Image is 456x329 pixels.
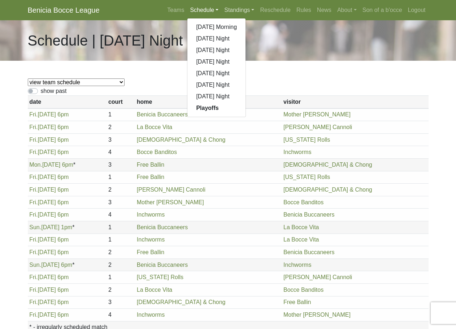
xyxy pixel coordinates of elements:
a: Bocce Banditos [283,287,323,293]
th: date [28,96,107,108]
td: 3 [107,296,135,309]
a: [PERSON_NAME] Cannoli [283,274,352,280]
span: Fri. [29,111,38,117]
span: Fri. [29,199,38,205]
a: Mon.[DATE] 6pm [29,162,73,168]
span: Fri. [29,187,38,193]
a: [DATE] Night [187,68,246,79]
span: Fri. [29,249,38,255]
a: [DATE] Night [187,56,246,68]
a: Sun.[DATE] 1pm [29,224,72,230]
a: Logout [405,3,429,17]
a: Benicia Buccaneers [137,262,188,268]
a: La Bocce Vita [137,287,172,293]
a: Fri.[DATE] 6pm [29,124,69,130]
span: Mon. [29,162,42,168]
a: Schedule [187,3,221,17]
a: Benicia Buccaneers [137,111,188,117]
a: Inchworms [137,236,165,243]
a: Fri.[DATE] 6pm [29,199,69,205]
a: Reschedule [257,3,294,17]
a: Teams [164,3,187,17]
a: Benicia Buccaneers [137,224,188,230]
span: Fri. [29,236,38,243]
span: Fri. [29,299,38,305]
a: [PERSON_NAME] Cannoli [137,187,205,193]
a: [DATE] Night [187,91,246,102]
a: Inchworms [137,211,165,218]
td: 1 [107,171,135,184]
a: Fri.[DATE] 6pm [29,249,69,255]
a: Fri.[DATE] 6pm [29,299,69,305]
a: About [334,3,360,17]
a: La Bocce Vita [283,236,319,243]
a: [PERSON_NAME] Cannoli [283,124,352,130]
span: Fri. [29,287,38,293]
span: Fri. [29,124,38,130]
a: Free Ballin [137,174,164,180]
a: [DEMOGRAPHIC_DATA] & Chong [137,137,226,143]
td: 4 [107,209,135,221]
a: [DEMOGRAPHIC_DATA] & Chong [283,187,372,193]
td: 2 [107,246,135,259]
a: Fri.[DATE] 6pm [29,312,69,318]
span: Fri. [29,137,38,143]
span: Fri. [29,174,38,180]
h1: Schedule | [DATE] Night | 2025 [28,32,227,49]
a: Mother [PERSON_NAME] [283,111,351,117]
a: Fri.[DATE] 6pm [29,211,69,218]
a: Free Ballin [283,299,311,305]
a: Inchworms [283,262,311,268]
a: Bocce Banditos [283,199,323,205]
th: court [107,96,135,108]
a: La Bocce Vita [137,124,172,130]
a: Mother [PERSON_NAME] [283,312,351,318]
a: [DEMOGRAPHIC_DATA] & Chong [283,162,372,168]
td: 4 [107,146,135,159]
td: 3 [107,196,135,209]
a: [DATE] Night [187,79,246,91]
a: Rules [294,3,314,17]
strong: Playoffs [196,105,218,111]
a: [US_STATE] Rolls [137,274,183,280]
td: 1 [107,221,135,234]
a: [US_STATE] Rolls [283,137,330,143]
td: 2 [107,121,135,134]
a: Fri.[DATE] 6pm [29,287,69,293]
label: show past [41,87,67,95]
td: 4 [107,309,135,321]
a: Inchworms [283,149,311,155]
span: Sun. [29,224,41,230]
a: Fri.[DATE] 6pm [29,149,69,155]
a: Benicia Buccaneers [283,211,334,218]
a: Fri.[DATE] 6pm [29,187,69,193]
td: 2 [107,258,135,271]
span: Fri. [29,149,38,155]
td: 3 [107,158,135,171]
a: [DATE] Night [187,44,246,56]
a: [US_STATE] Rolls [283,174,330,180]
td: 3 [107,133,135,146]
a: Free Ballin [137,162,164,168]
span: Fri. [29,312,38,318]
a: News [314,3,334,17]
a: Inchworms [137,312,165,318]
a: Sun.[DATE] 6pm [29,262,72,268]
td: 1 [107,271,135,284]
a: [DEMOGRAPHIC_DATA] & Chong [137,299,226,305]
td: 2 [107,184,135,196]
div: Schedule [187,18,246,117]
span: Fri. [29,274,38,280]
td: 1 [107,108,135,121]
a: [DATE] Night [187,33,246,44]
td: 2 [107,283,135,296]
td: 1 [107,234,135,246]
a: Benicia Bocce League [28,3,100,17]
span: Sun. [29,262,41,268]
a: [DATE] Morning [187,21,246,33]
a: La Bocce Vita [283,224,319,230]
a: Benicia Buccaneers [283,249,334,255]
a: Fri.[DATE] 6pm [29,236,69,243]
span: Fri. [29,211,38,218]
a: Fri.[DATE] 6pm [29,111,69,117]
